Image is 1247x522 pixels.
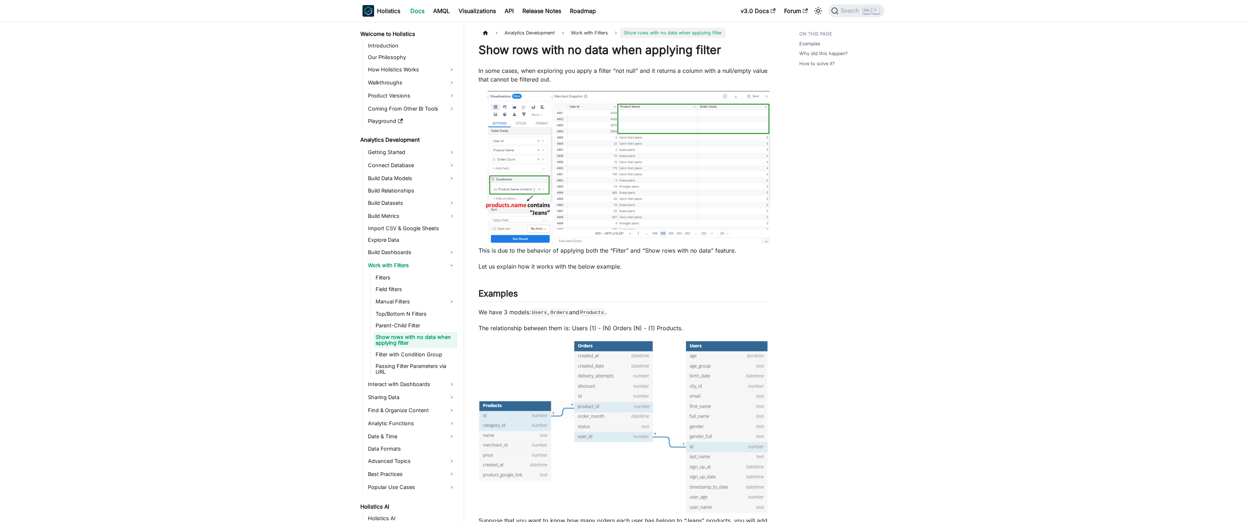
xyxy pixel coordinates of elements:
[478,66,770,84] p: In some cases, when exploring you apply a filter “not null” and it returns a column with a null/e...
[373,309,457,319] a: Top/Bottom N Filters
[366,246,457,258] a: Build Dashboards
[373,273,457,283] a: Filters
[736,5,780,17] a: v3.0 Docs
[565,5,600,17] a: Roadmap
[799,60,835,67] a: How to solve it?
[780,5,812,17] a: Forum
[406,5,429,17] a: Docs
[366,210,457,222] a: Build Metrics
[501,28,558,38] span: Analytics Development
[362,5,400,17] a: HolisticsHolistics
[366,77,457,88] a: Walkthroughs
[377,7,400,15] b: Holistics
[550,309,569,316] code: Orders
[366,41,457,51] a: Introduction
[366,468,457,480] a: Best Practices
[373,296,457,307] a: Manual Filters
[429,5,454,17] a: AMQL
[358,135,457,145] a: Analytics Development
[366,378,457,390] a: Interact with Dashboards
[478,43,770,57] h1: Show rows with no data when applying filter
[366,64,457,75] a: How Holistics Works
[366,235,457,245] a: Explore Data
[500,5,518,17] a: API
[366,116,457,126] a: Playground
[838,8,863,14] span: Search
[366,159,457,171] a: Connect Database
[366,90,457,101] a: Product Versions
[478,262,770,271] p: Let us explain how it works with the below example.
[812,5,824,17] button: Switch between dark and light mode (currently light mode)
[366,223,457,233] a: Import CSV & Google Sheets
[454,5,500,17] a: Visualizations
[366,173,457,184] a: Build Data Models
[478,324,770,332] p: The relationship between them is: Users (1) - (N) Orders (N) - (1) Products.
[373,349,457,360] a: Filter with Condition Group
[373,320,457,331] a: Parent-Child Filter
[366,197,457,209] a: Build Datasets
[366,444,457,454] a: Data Formats
[478,91,770,244] img: Context
[366,455,457,467] a: Advanced Topics
[366,481,457,493] a: Popular Use Cases
[362,5,374,17] img: Holistics
[366,431,457,442] a: Date & Time
[366,405,457,416] a: Find & Organize Content
[518,5,565,17] a: Release Notes
[373,361,457,377] a: Passing Filter Parameters via URL
[366,260,457,271] a: Work with Filters
[366,103,457,115] a: Coming From Other BI Tools
[531,309,548,316] code: Users
[366,146,457,158] a: Getting Started
[358,29,457,39] a: Welcome to Holistics
[478,28,770,38] nav: Breadcrumbs
[366,52,457,62] a: Our Philosophy
[567,28,612,38] span: Work with Filters
[620,28,726,38] span: Show rows with no data when applying filter
[366,186,457,196] a: Build Relationships
[799,40,820,47] a: Examples
[366,391,457,403] a: Sharing Data
[478,246,770,255] p: This is due to the behavior of applying both the “Filter” and “Show rows with no data” feature.
[579,309,605,316] code: Products
[828,4,884,17] button: Search (Ctrl+K)
[478,28,492,38] a: Home page
[478,308,770,316] p: We have 3 models: , and .
[799,50,848,57] a: Why did this happen?
[478,288,770,302] h2: Examples
[366,418,457,429] a: Analytic Functions
[872,7,879,14] kbd: K
[355,22,464,522] nav: Docs sidebar
[373,284,457,294] a: Field filters
[373,332,457,348] a: Show rows with no data when applying filter
[358,502,457,512] a: Holistics AI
